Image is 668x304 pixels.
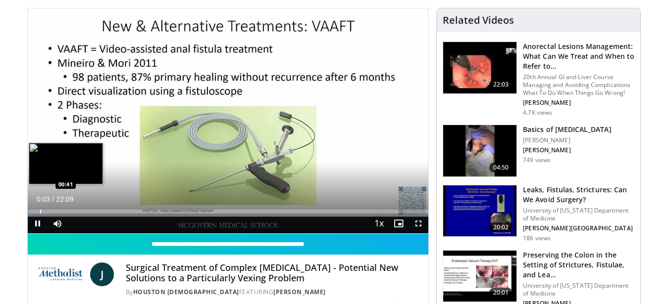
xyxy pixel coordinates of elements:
[523,125,611,134] h3: Basics of [MEDICAL_DATA]
[90,262,114,286] a: J
[489,222,513,232] span: 20:02
[523,109,552,117] p: 4.7K views
[489,163,513,173] span: 04:50
[36,262,86,286] img: Houston Methodist
[443,125,516,176] img: e6ab280b-663a-4342-9ad4-26000ba77a8d.150x105_q85_crop-smart_upscale.jpg
[443,125,634,177] a: 04:50 Basics of [MEDICAL_DATA] [PERSON_NAME] [PERSON_NAME] 749 views
[523,234,551,242] p: 186 views
[523,146,611,154] p: [PERSON_NAME]
[523,42,634,71] h3: Anorectal Lesions Management: What Can We Treat and When to Refer to…
[443,185,516,237] img: fb28b982-1997-4770-aea8-be698698f67b.150x105_q85_crop-smart_upscale.jpg
[443,42,516,93] img: 44e0d888-e5dc-4158-b32d-5256f4d63416.150x105_q85_crop-smart_upscale.jpg
[28,214,48,233] button: Pause
[369,214,389,233] button: Playback Rate
[28,8,429,234] video-js: Video Player
[523,282,634,298] p: University of [US_STATE] Department of Medicine
[443,14,514,26] h4: Related Videos
[126,262,421,284] h4: Surgical Treatment of Complex [MEDICAL_DATA] - Potential New Solutions to a Particularly Vexing P...
[48,214,67,233] button: Mute
[523,99,634,107] p: [PERSON_NAME]
[52,195,54,203] span: /
[443,185,634,242] a: 20:02 Leaks, Fistulas, Strictures: Can We Avoid Surgery? University of [US_STATE] Department of M...
[37,195,50,203] span: 0:03
[523,156,551,164] p: 749 views
[56,195,73,203] span: 22:09
[273,288,326,296] a: [PERSON_NAME]
[28,210,429,214] div: Progress Bar
[133,288,239,296] a: Houston [DEMOGRAPHIC_DATA]
[29,143,103,184] img: image.jpeg
[523,73,634,97] p: 20th Annual GI and Liver Course Managing and Avoiding Complications What To Do When Things Go Wrong!
[126,288,421,297] div: By FEATURING
[443,251,516,302] img: 9efd7656-ac5a-4da3-a91a-1cb184aa44ce.150x105_q85_crop-smart_upscale.jpg
[523,136,611,144] p: [PERSON_NAME]
[523,224,634,232] p: [PERSON_NAME][GEOGRAPHIC_DATA]
[389,214,409,233] button: Enable picture-in-picture mode
[489,80,513,89] span: 22:03
[489,288,513,298] span: 20:01
[523,250,634,280] h3: Preserving the Colon in the Setting of Strictures, Fistulae, and Lea…
[523,185,634,205] h3: Leaks, Fistulas, Strictures: Can We Avoid Surgery?
[523,207,634,222] p: University of [US_STATE] Department of Medicine
[443,42,634,117] a: 22:03 Anorectal Lesions Management: What Can We Treat and When to Refer to… 20th Annual GI and Li...
[409,214,428,233] button: Fullscreen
